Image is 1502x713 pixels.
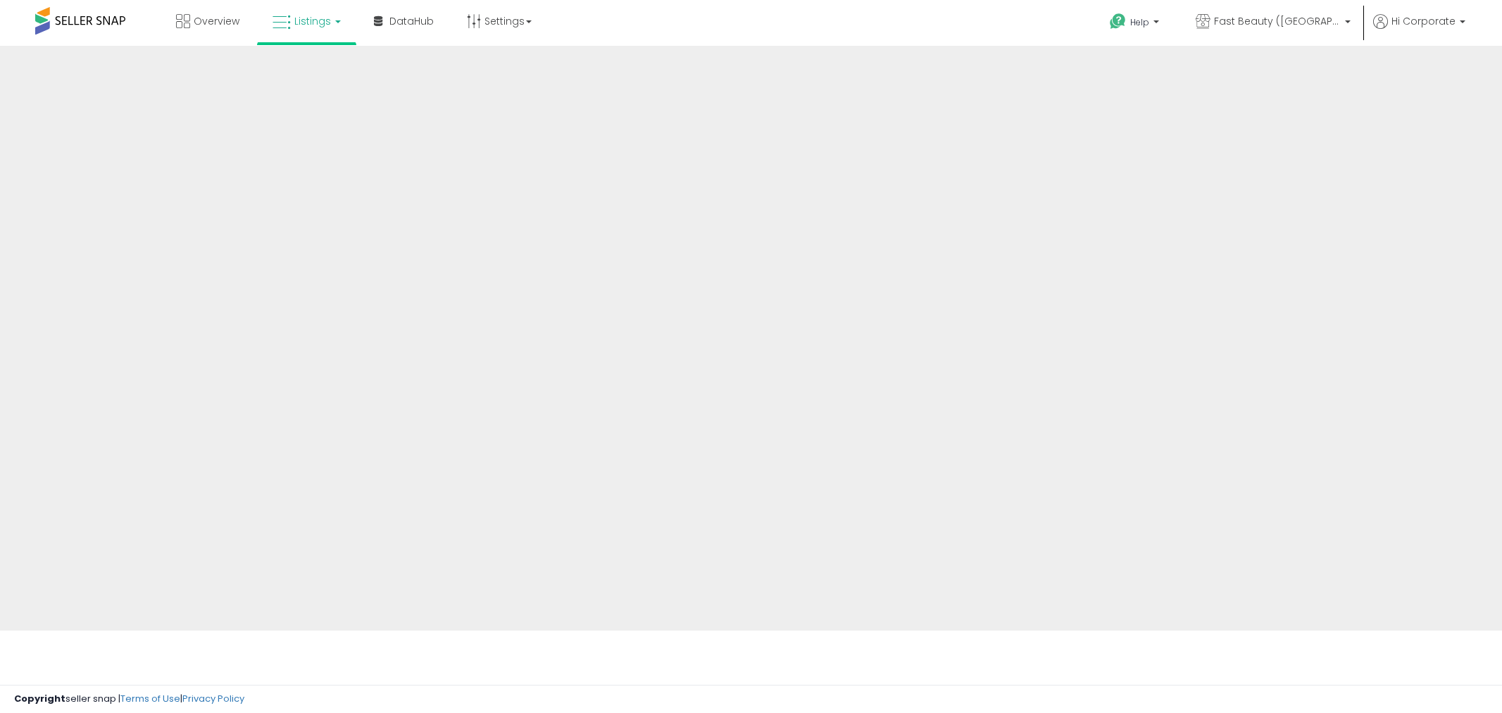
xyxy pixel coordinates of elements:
[1373,14,1465,46] a: Hi Corporate
[1391,14,1456,28] span: Hi Corporate
[194,14,239,28] span: Overview
[1214,14,1341,28] span: Fast Beauty ([GEOGRAPHIC_DATA])
[1109,13,1127,30] i: Get Help
[294,14,331,28] span: Listings
[389,14,434,28] span: DataHub
[1099,2,1173,46] a: Help
[1130,16,1149,28] span: Help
